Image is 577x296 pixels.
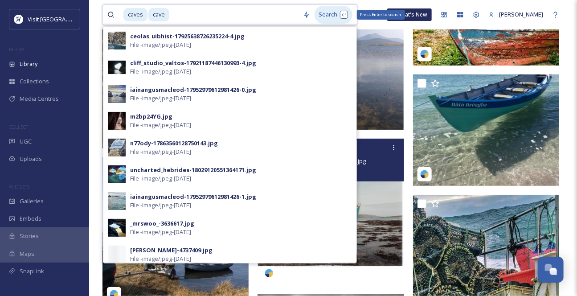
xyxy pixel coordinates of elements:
[130,59,256,67] div: cliff_studio_valtos-17921187446130993-4.jpg
[538,257,564,283] button: Open Chat
[265,269,274,278] img: snapsea-logo.png
[28,15,97,23] span: Visit [GEOGRAPHIC_DATA]
[130,174,191,183] span: File - image/jpeg - [DATE]
[130,246,213,255] div: [PERSON_NAME]-4737409.jpg
[20,232,39,240] span: Stories
[108,165,126,183] img: uncharted_hebrides-18029120551364171.jpg
[9,183,29,190] span: WIDGETS
[130,201,191,210] span: File - image/jpeg - [DATE]
[108,219,126,237] img: 45a7a773-8b55-4422-979b-88fb263efec0.jpg
[108,139,126,156] img: n77ody-17863560128750143.jpg
[387,8,432,21] a: What's New
[130,121,191,129] span: File - image/jpeg - [DATE]
[20,197,44,206] span: Galleries
[130,41,191,49] span: File - image/jpeg - [DATE]
[108,32,126,49] img: ceolas_uibhist-17925638726235224-4.jpg
[315,6,352,23] div: Search
[130,67,191,76] span: File - image/jpeg - [DATE]
[130,139,218,148] div: n77ody-17863560128750143.jpg
[420,49,429,58] img: snapsea-logo.png
[130,193,256,201] div: iainangusmacleod-17952979612981426-1.jpg
[20,214,41,223] span: Embeds
[108,192,126,210] img: iainangusmacleod-17952979612981426-1.jpg
[130,219,194,228] div: _mrswoo_-3636617.jpg
[9,46,25,53] span: MEDIA
[484,6,548,23] a: [PERSON_NAME]
[108,112,126,130] img: m2bp24YG.jpg
[130,228,191,236] span: File - image/jpeg - [DATE]
[20,77,49,86] span: Collections
[130,166,256,174] div: uncharted_hebrides-18029120551364171.jpg
[20,155,42,163] span: Uploads
[130,32,245,41] div: ceolas_uibhist-17925638726235224-4.jpg
[20,267,44,275] span: SnapLink
[130,112,172,121] div: m2bp24YG.jpg
[20,137,32,146] span: UGC
[108,58,126,76] img: cliff_studio_valtos-17921187446130993-4.jpg
[148,8,169,21] span: cave
[130,255,191,263] span: File - image/jpeg - [DATE]
[130,94,191,103] span: File - image/jpeg - [DATE]
[413,31,561,229] img: callyyeatman-17888005139196529.jpg
[123,8,147,21] span: caves
[20,95,59,103] span: Media Centres
[20,250,34,258] span: Maps
[420,170,429,179] img: snapsea-logo.png
[130,148,191,156] span: File - image/jpeg - [DATE]
[20,60,37,68] span: Library
[130,86,256,94] div: iainangusmacleod-17952979612981426-0.jpg
[14,15,23,24] img: Untitled%20design%20%2897%29.png
[357,10,405,20] div: Press Enter to search
[9,123,28,130] span: COLLECT
[108,85,126,103] img: iainangusmacleod-17952979612981426-0.jpg
[499,10,543,18] span: [PERSON_NAME]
